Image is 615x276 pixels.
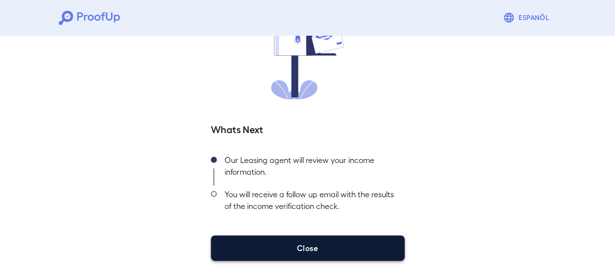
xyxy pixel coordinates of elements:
[271,17,344,99] img: received.svg
[499,8,556,27] button: Espanõl
[217,151,405,185] div: Our Leasing agent will review your income information.
[211,235,405,261] button: Close
[217,185,405,220] div: You will receive a follow up email with the results of the income verification check.
[211,122,405,136] h5: Whats Next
